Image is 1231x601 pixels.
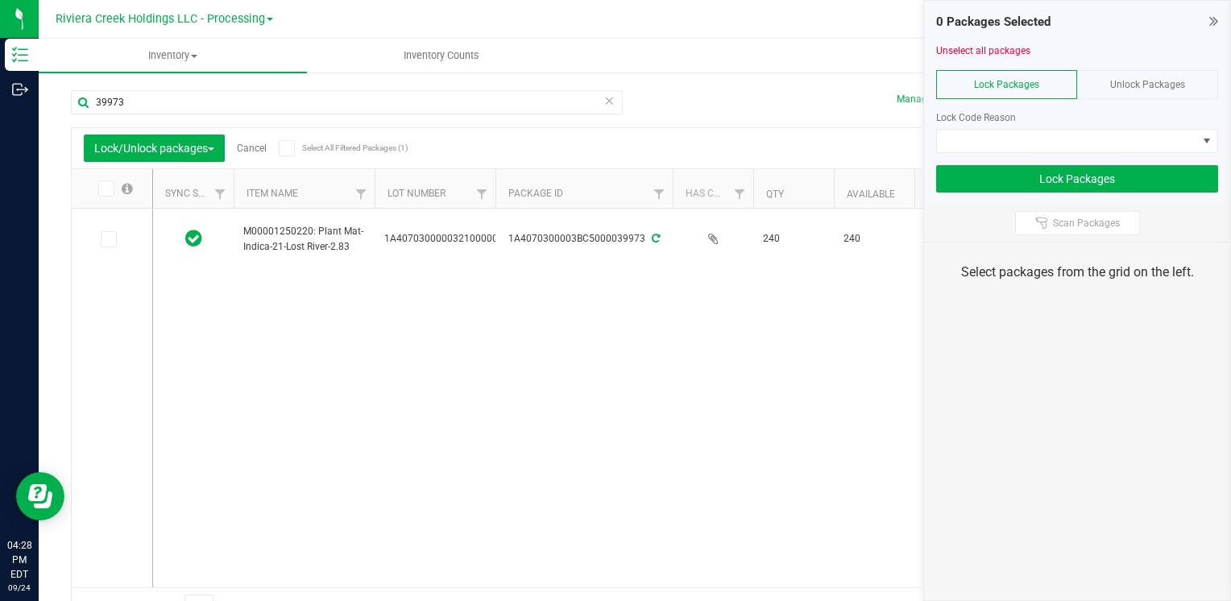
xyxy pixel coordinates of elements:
p: 04:28 PM EDT [7,538,31,582]
inline-svg: Inventory [12,47,28,63]
span: Unlock Packages [1110,79,1185,90]
a: Lot Number [388,188,446,199]
a: Filter [207,180,234,208]
span: Lock Code Reason [936,112,1016,123]
span: Inventory Counts [382,48,501,63]
span: 240 [843,231,905,247]
span: Clear [603,90,615,111]
span: M00001250220: Plant Mat-Indica-21-Lost River-2.83 [243,224,365,255]
span: Select All Filtered Packages (1) [302,143,383,152]
input: Search Package ID, Item Name, SKU, Lot or Part Number... [71,90,623,114]
button: Scan Packages [1015,211,1140,235]
span: Lock/Unlock packages [94,142,214,155]
a: Filter [469,180,495,208]
a: Inventory [39,39,307,73]
span: Scan Packages [1053,217,1120,230]
a: Sync Status [165,188,227,199]
div: Select packages from the grid on the left. [944,263,1210,282]
iframe: Resource center [16,472,64,520]
th: Has COA [673,169,753,209]
span: Select all records on this page [122,183,133,194]
span: 1A4070300000321000001252 [384,231,520,247]
a: Filter [348,180,375,208]
p: 09/24 [7,582,31,594]
a: Inventory Counts [307,39,575,73]
div: 1A4070300003BC5000039973 [493,231,675,247]
a: Cancel [237,143,267,154]
a: Qty [766,189,784,200]
button: Manage package tags [897,93,993,106]
span: Lock Packages [974,79,1039,90]
span: 240 [763,231,824,247]
span: Sync from Compliance System [649,233,660,244]
span: Inventory [39,48,307,63]
a: Available [847,189,895,200]
a: Filter [646,180,673,208]
a: Item Name [247,188,298,199]
button: Lock/Unlock packages [84,135,225,162]
inline-svg: Outbound [12,81,28,97]
a: Filter [727,180,753,208]
span: In Sync [185,227,202,250]
a: Unselect all packages [936,45,1030,56]
a: Package ID [508,188,563,199]
span: Riviera Creek Holdings LLC - Processing [56,12,265,26]
button: Lock Packages [936,165,1218,193]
